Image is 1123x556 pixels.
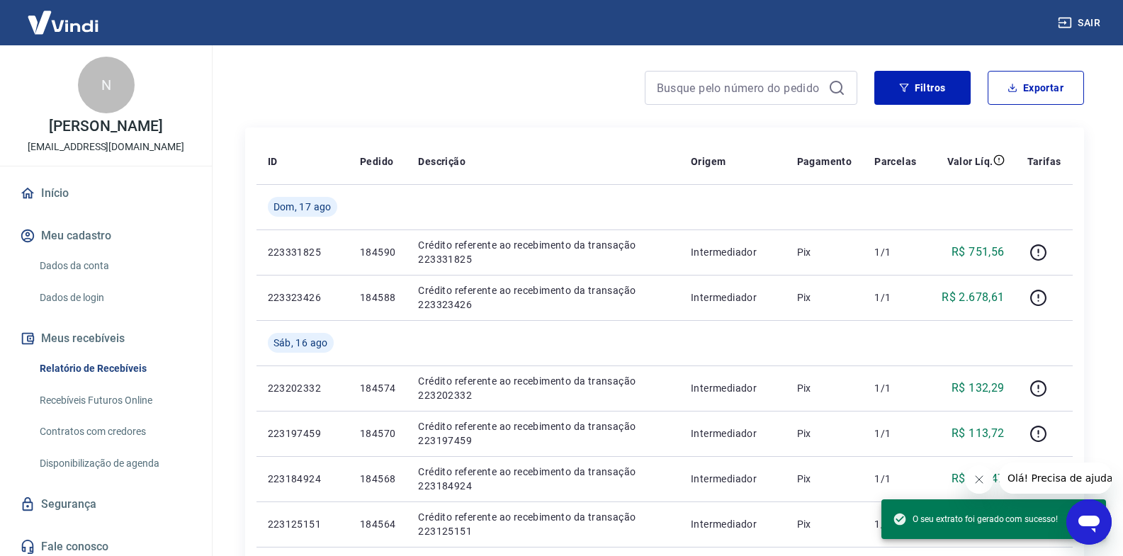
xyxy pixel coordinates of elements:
[360,426,395,441] p: 184570
[874,245,916,259] p: 1/1
[874,290,916,305] p: 1/1
[797,245,852,259] p: Pix
[874,71,971,105] button: Filtros
[418,154,465,169] p: Descrição
[49,119,162,134] p: [PERSON_NAME]
[418,419,668,448] p: Crédito referente ao recebimento da transação 223197459
[268,517,337,531] p: 223125151
[952,380,1005,397] p: R$ 132,29
[418,238,668,266] p: Crédito referente ao recebimento da transação 223331825
[34,354,195,383] a: Relatório de Recebíveis
[360,290,395,305] p: 184588
[268,290,337,305] p: 223323426
[797,426,852,441] p: Pix
[9,10,119,21] span: Olá! Precisa de ajuda?
[418,465,668,493] p: Crédito referente ao recebimento da transação 223184924
[17,178,195,209] a: Início
[268,245,337,259] p: 223331825
[360,381,395,395] p: 184574
[952,244,1005,261] p: R$ 751,56
[360,517,395,531] p: 184564
[1055,10,1106,36] button: Sair
[691,472,774,486] p: Intermediador
[942,289,1004,306] p: R$ 2.678,61
[273,336,328,350] span: Sáb, 16 ago
[78,57,135,113] div: N
[268,426,337,441] p: 223197459
[34,283,195,312] a: Dados de login
[268,381,337,395] p: 223202332
[965,465,993,494] iframe: Fechar mensagem
[418,510,668,538] p: Crédito referente ao recebimento da transação 223125151
[797,290,852,305] p: Pix
[874,472,916,486] p: 1/1
[797,381,852,395] p: Pix
[418,374,668,402] p: Crédito referente ao recebimento da transação 223202332
[874,426,916,441] p: 1/1
[360,245,395,259] p: 184590
[874,381,916,395] p: 1/1
[34,386,195,415] a: Recebíveis Futuros Online
[17,489,195,520] a: Segurança
[691,381,774,395] p: Intermediador
[952,470,1005,487] p: R$ 373,47
[17,220,195,251] button: Meu cadastro
[17,323,195,354] button: Meus recebíveis
[874,154,916,169] p: Parcelas
[418,283,668,312] p: Crédito referente ao recebimento da transação 223323426
[988,71,1084,105] button: Exportar
[657,77,823,98] input: Busque pelo número do pedido
[691,245,774,259] p: Intermediador
[360,472,395,486] p: 184568
[893,512,1058,526] span: O seu extrato foi gerado com sucesso!
[691,426,774,441] p: Intermediador
[691,517,774,531] p: Intermediador
[34,449,195,478] a: Disponibilização de agenda
[34,251,195,280] a: Dados da conta
[874,517,916,531] p: 1/1
[947,154,993,169] p: Valor Líq.
[34,417,195,446] a: Contratos com credores
[797,472,852,486] p: Pix
[273,200,332,214] span: Dom, 17 ago
[952,425,1005,442] p: R$ 113,72
[268,472,337,486] p: 223184924
[797,154,852,169] p: Pagamento
[1066,499,1112,545] iframe: Botão para abrir a janela de mensagens
[28,140,184,154] p: [EMAIL_ADDRESS][DOMAIN_NAME]
[268,154,278,169] p: ID
[360,154,393,169] p: Pedido
[691,154,726,169] p: Origem
[797,517,852,531] p: Pix
[1027,154,1061,169] p: Tarifas
[691,290,774,305] p: Intermediador
[999,463,1112,494] iframe: Mensagem da empresa
[17,1,109,44] img: Vindi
